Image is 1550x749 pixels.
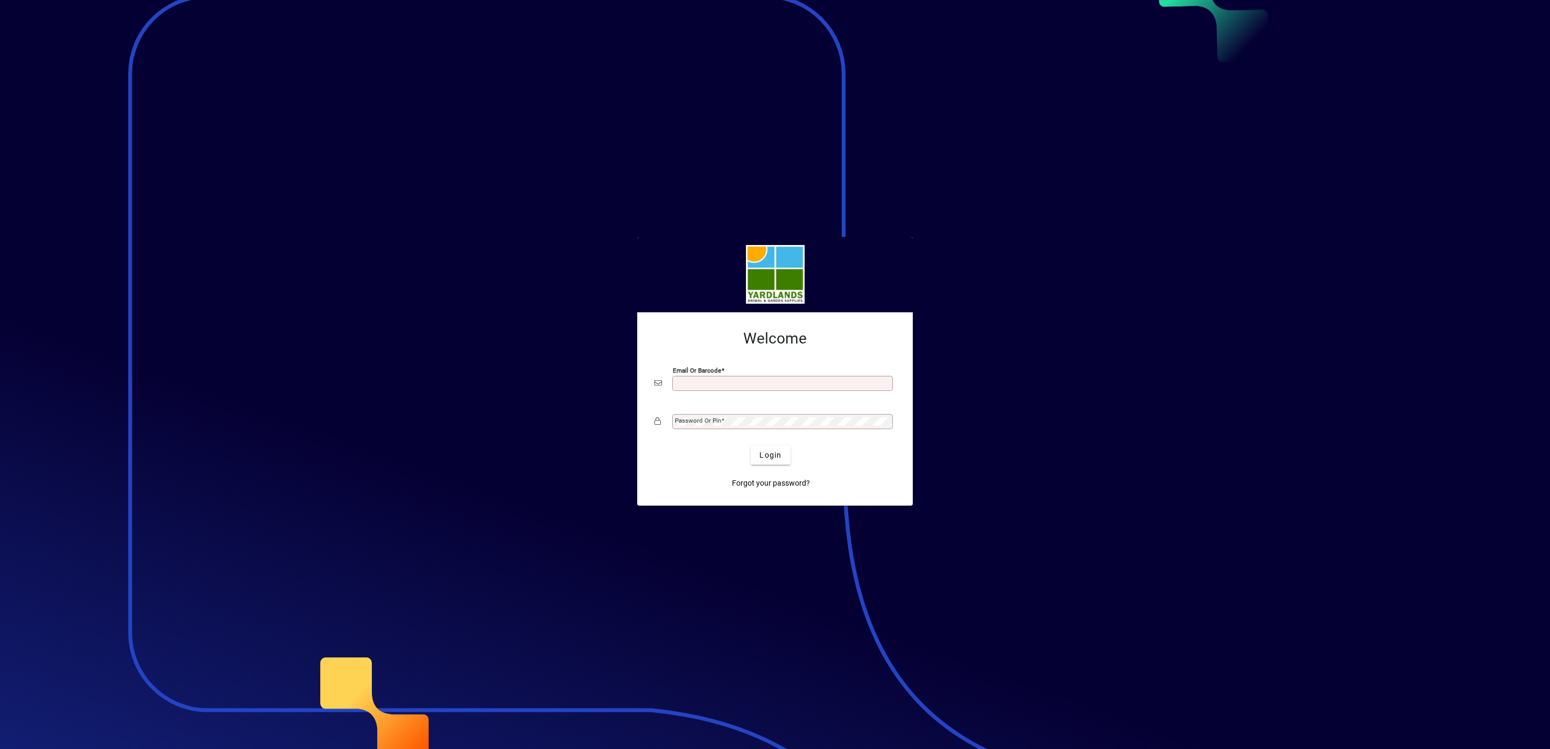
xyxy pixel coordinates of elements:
[673,367,721,374] mat-label: Email or Barcode
[759,450,781,461] span: Login
[751,445,790,465] button: Login
[654,330,896,348] h2: Welcome
[728,473,814,493] a: Forgot your password?
[675,417,721,424] mat-label: Password or Pin
[732,478,810,489] span: Forgot your password?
